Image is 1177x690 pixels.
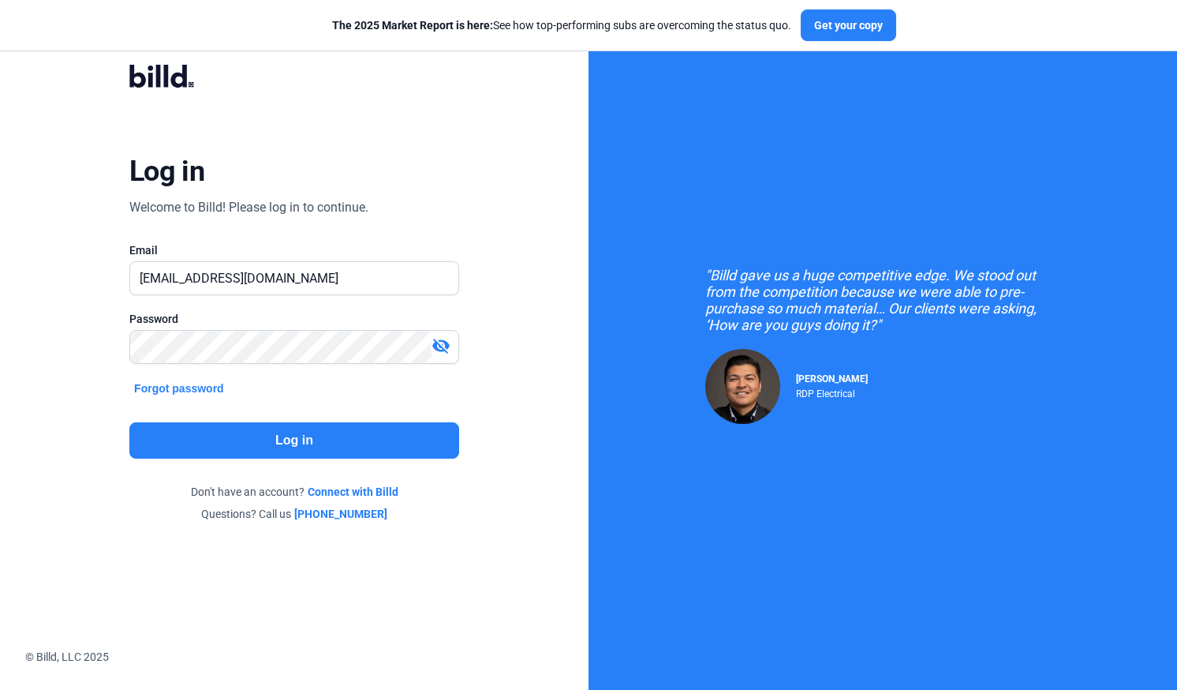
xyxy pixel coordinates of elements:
[129,311,459,327] div: Password
[129,506,459,522] div: Questions? Call us
[801,9,896,41] button: Get your copy
[129,380,229,397] button: Forgot password
[129,484,459,500] div: Don't have an account?
[129,198,368,217] div: Welcome to Billd! Please log in to continue.
[129,242,459,258] div: Email
[308,484,398,500] a: Connect with Billd
[432,336,450,355] mat-icon: visibility_off
[129,422,459,459] button: Log in
[796,384,868,399] div: RDP Electrical
[332,17,791,33] div: See how top-performing subs are overcoming the status quo.
[129,154,204,189] div: Log in
[332,19,493,32] span: The 2025 Market Report is here:
[294,506,387,522] a: [PHONE_NUMBER]
[705,349,780,424] img: Raul Pacheco
[705,267,1060,333] div: "Billd gave us a huge competitive edge. We stood out from the competition because we were able to...
[796,373,868,384] span: [PERSON_NAME]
